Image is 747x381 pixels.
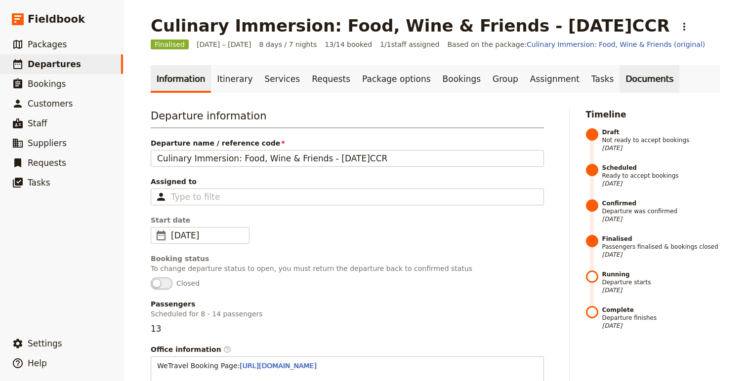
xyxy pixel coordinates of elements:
[602,199,720,223] span: Departure was confirmed
[602,128,720,152] span: Not ready to accept bookings
[28,138,67,148] span: Suppliers
[240,362,317,370] a: [URL][DOMAIN_NAME]
[28,118,47,128] span: Staff
[28,158,66,168] span: Requests
[28,79,66,89] span: Bookings
[28,339,62,348] span: Settings
[602,235,720,243] strong: Finalised
[28,12,85,27] span: Fieldbook
[151,299,544,309] span: Passengers
[151,177,544,187] span: Assigned to
[602,286,720,294] span: [DATE]
[602,306,720,330] span: Departure finishes
[524,65,585,93] a: Assignment
[602,164,720,172] strong: Scheduled
[602,215,720,223] span: [DATE]
[602,128,720,136] strong: Draft
[586,109,720,120] h2: Timeline
[259,39,317,49] span: 8 days / 7 nights
[151,215,544,225] span: Start date
[602,251,720,259] span: [DATE]
[151,309,544,319] p: Scheduled for 8 - 14 passengers
[223,345,231,353] span: ​
[585,65,620,93] a: Tasks
[676,18,693,35] button: Actions
[28,358,47,368] span: Help
[151,254,544,264] div: Booking status
[602,164,720,188] span: Ready to accept bookings
[602,306,720,314] strong: Complete
[356,65,436,93] a: Package options
[171,191,220,203] input: Assigned to
[602,270,720,294] span: Departure starts
[176,278,200,288] span: Closed
[157,362,240,370] span: WeTravel Booking Page:
[259,65,306,93] a: Services
[151,16,670,36] h1: Culinary Immersion: Food, Wine & Friends - [DATE]CCR
[325,39,372,49] span: 13/14 booked
[527,40,705,48] a: Culinary Immersion: Food, Wine & Friends (original)
[211,65,258,93] a: Itinerary
[151,39,189,49] span: Finalised
[28,178,50,188] span: Tasks
[151,65,211,93] a: Information
[602,144,720,152] span: [DATE]
[28,99,73,109] span: Customers
[151,323,544,335] p: 13
[155,229,167,241] span: ​
[151,150,544,167] input: Departure name / reference code
[487,65,524,93] a: Group
[602,199,720,207] strong: Confirmed
[620,65,679,93] a: Documents
[197,39,251,49] span: [DATE] – [DATE]
[151,264,544,273] p: To change departure status to open, you must return the departure back to confirmed status
[602,180,720,188] span: [DATE]
[28,39,67,49] span: Packages
[151,138,544,148] span: Departure name / reference code
[151,344,544,354] div: Office information
[602,322,720,330] span: [DATE]
[437,65,487,93] a: Bookings
[602,235,720,259] span: Passengers finalised & bookings closed
[151,109,544,128] h3: Departure information
[448,39,705,49] span: Based on the package:
[602,270,720,278] strong: Running
[28,59,81,69] span: Departures
[380,39,439,49] span: 1 / 1 staff assigned
[171,229,243,241] span: [DATE]
[306,65,356,93] a: Requests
